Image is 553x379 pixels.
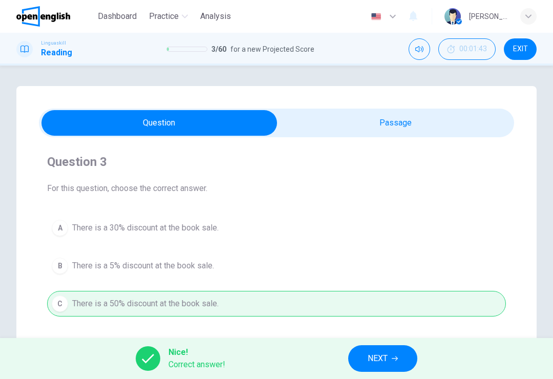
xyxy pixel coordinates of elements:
[200,10,231,23] span: Analysis
[444,8,461,25] img: Profile picture
[438,38,496,60] div: Hide
[504,38,537,60] button: EXIT
[230,43,314,55] span: for a new Projected Score
[47,182,506,195] span: For this question, choose the correct answer.
[168,359,225,371] span: Correct answer!
[98,10,137,23] span: Dashboard
[47,154,506,170] h4: Question 3
[409,38,430,60] div: Mute
[145,7,192,26] button: Practice
[149,10,179,23] span: Practice
[211,43,226,55] span: 3 / 60
[438,38,496,60] button: 00:01:43
[16,6,94,27] a: OpenEnglish logo
[16,6,70,27] img: OpenEnglish logo
[368,351,388,366] span: NEXT
[370,13,382,20] img: en
[41,47,72,59] h1: Reading
[459,45,487,53] span: 00:01:43
[348,345,417,372] button: NEXT
[513,45,528,53] span: EXIT
[94,7,141,26] button: Dashboard
[41,39,66,47] span: Linguaskill
[469,10,508,23] div: [PERSON_NAME] [PERSON_NAME]
[168,346,225,359] span: Nice!
[196,7,235,26] button: Analysis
